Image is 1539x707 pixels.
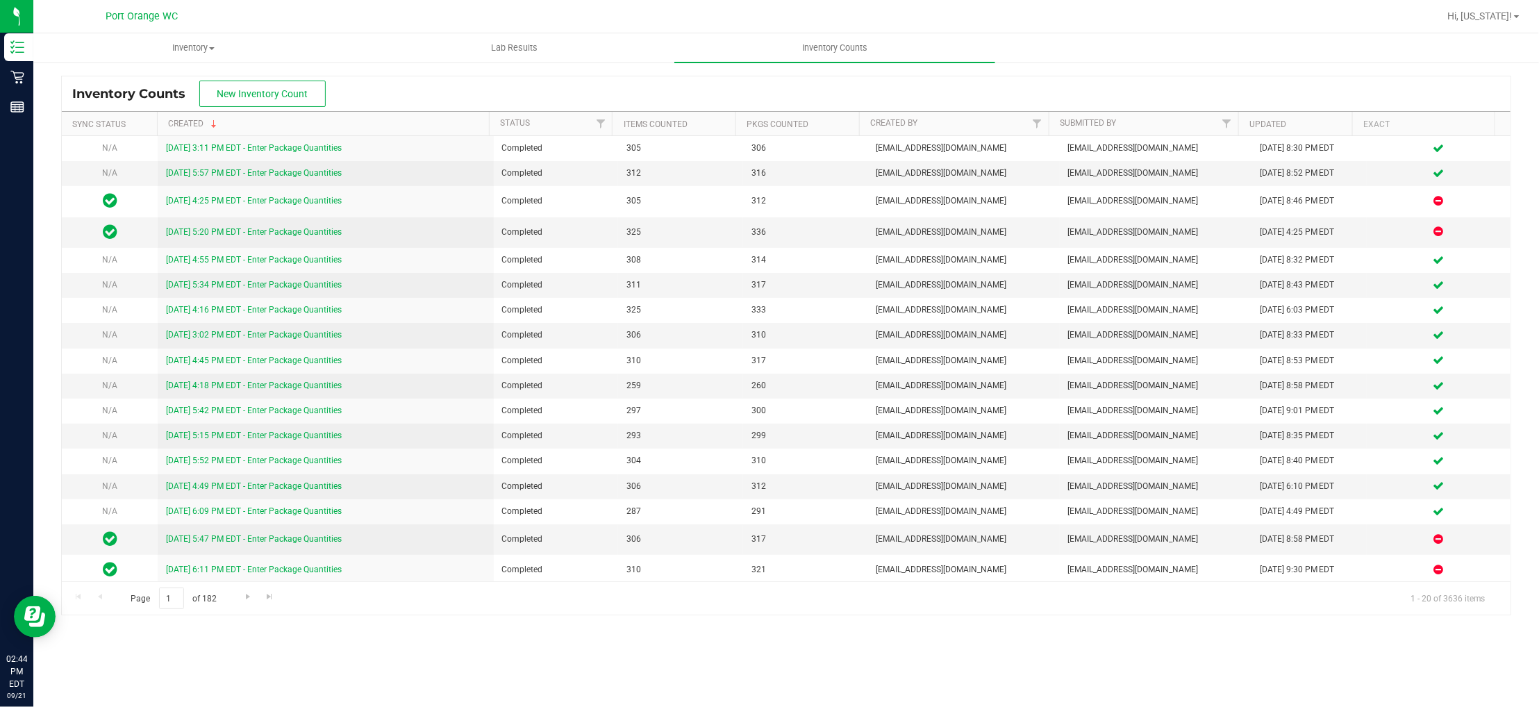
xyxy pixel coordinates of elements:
[10,100,24,114] inline-svg: Reports
[102,255,117,265] span: N/A
[166,506,342,516] a: [DATE] 6:09 PM EDT - Enter Package Quantities
[626,563,735,576] span: 310
[502,194,610,208] span: Completed
[502,142,610,155] span: Completed
[1068,303,1243,317] span: [EMAIL_ADDRESS][DOMAIN_NAME]
[102,305,117,315] span: N/A
[876,226,1051,239] span: [EMAIL_ADDRESS][DOMAIN_NAME]
[876,404,1051,417] span: [EMAIL_ADDRESS][DOMAIN_NAME]
[876,194,1051,208] span: [EMAIL_ADDRESS][DOMAIN_NAME]
[1260,404,1358,417] div: [DATE] 9:01 PM EDT
[751,226,860,239] span: 336
[876,142,1051,155] span: [EMAIL_ADDRESS][DOMAIN_NAME]
[626,454,735,467] span: 304
[103,529,117,549] span: In Sync
[1399,588,1497,608] span: 1 - 20 of 3636 items
[674,33,995,63] a: Inventory Counts
[626,194,735,208] span: 305
[502,303,610,317] span: Completed
[1068,278,1243,292] span: [EMAIL_ADDRESS][DOMAIN_NAME]
[166,431,342,440] a: [DATE] 5:15 PM EDT - Enter Package Quantities
[876,563,1051,576] span: [EMAIL_ADDRESS][DOMAIN_NAME]
[1068,354,1243,367] span: [EMAIL_ADDRESS][DOMAIN_NAME]
[166,255,342,265] a: [DATE] 4:55 PM EDT - Enter Package Quantities
[166,330,342,340] a: [DATE] 3:02 PM EDT - Enter Package Quantities
[1260,253,1358,267] div: [DATE] 8:32 PM EDT
[751,480,860,493] span: 312
[502,563,610,576] span: Completed
[102,431,117,440] span: N/A
[1249,119,1286,129] a: Updated
[751,354,860,367] span: 317
[502,167,610,180] span: Completed
[168,119,219,128] a: Created
[1260,328,1358,342] div: [DATE] 8:33 PM EDT
[6,653,27,690] p: 02:44 PM EDT
[1068,142,1243,155] span: [EMAIL_ADDRESS][DOMAIN_NAME]
[626,226,735,239] span: 325
[472,42,556,54] span: Lab Results
[500,118,530,128] a: Status
[747,119,808,129] a: Pkgs Counted
[1068,480,1243,493] span: [EMAIL_ADDRESS][DOMAIN_NAME]
[626,278,735,292] span: 311
[1068,454,1243,467] span: [EMAIL_ADDRESS][DOMAIN_NAME]
[166,168,342,178] a: [DATE] 5:57 PM EDT - Enter Package Quantities
[166,534,342,544] a: [DATE] 5:47 PM EDT - Enter Package Quantities
[1260,505,1358,518] div: [DATE] 4:49 PM EDT
[199,81,326,107] button: New Inventory Count
[1448,10,1513,22] span: Hi, [US_STATE]!
[1068,404,1243,417] span: [EMAIL_ADDRESS][DOMAIN_NAME]
[102,406,117,415] span: N/A
[1068,167,1243,180] span: [EMAIL_ADDRESS][DOMAIN_NAME]
[751,303,860,317] span: 333
[33,33,354,63] a: Inventory
[876,167,1051,180] span: [EMAIL_ADDRESS][DOMAIN_NAME]
[502,533,610,546] span: Completed
[626,533,735,546] span: 306
[876,505,1051,518] span: [EMAIL_ADDRESS][DOMAIN_NAME]
[751,454,860,467] span: 310
[34,42,353,54] span: Inventory
[10,40,24,54] inline-svg: Inventory
[751,194,860,208] span: 312
[1260,533,1358,546] div: [DATE] 8:58 PM EDT
[626,142,735,155] span: 305
[876,253,1051,267] span: [EMAIL_ADDRESS][DOMAIN_NAME]
[626,303,735,317] span: 325
[876,454,1051,467] span: [EMAIL_ADDRESS][DOMAIN_NAME]
[502,253,610,267] span: Completed
[783,42,886,54] span: Inventory Counts
[72,119,126,129] a: Sync Status
[626,379,735,392] span: 259
[166,481,342,491] a: [DATE] 4:49 PM EDT - Enter Package Quantities
[1068,563,1243,576] span: [EMAIL_ADDRESS][DOMAIN_NAME]
[626,404,735,417] span: 297
[751,142,860,155] span: 306
[751,505,860,518] span: 291
[751,167,860,180] span: 316
[354,33,675,63] a: Lab Results
[166,280,342,290] a: [DATE] 5:34 PM EDT - Enter Package Quantities
[502,404,610,417] span: Completed
[502,454,610,467] span: Completed
[10,70,24,84] inline-svg: Retail
[102,381,117,390] span: N/A
[626,167,735,180] span: 312
[1260,480,1358,493] div: [DATE] 6:10 PM EDT
[1215,112,1238,135] a: Filter
[870,118,917,128] a: Created By
[102,143,117,153] span: N/A
[6,690,27,701] p: 09/21
[166,227,342,237] a: [DATE] 5:20 PM EDT - Enter Package Quantities
[626,253,735,267] span: 308
[1260,429,1358,442] div: [DATE] 8:35 PM EDT
[14,596,56,638] iframe: Resource center
[1260,142,1358,155] div: [DATE] 8:30 PM EDT
[502,379,610,392] span: Completed
[1260,278,1358,292] div: [DATE] 8:43 PM EDT
[102,280,117,290] span: N/A
[589,112,612,135] a: Filter
[876,278,1051,292] span: [EMAIL_ADDRESS][DOMAIN_NAME]
[102,168,117,178] span: N/A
